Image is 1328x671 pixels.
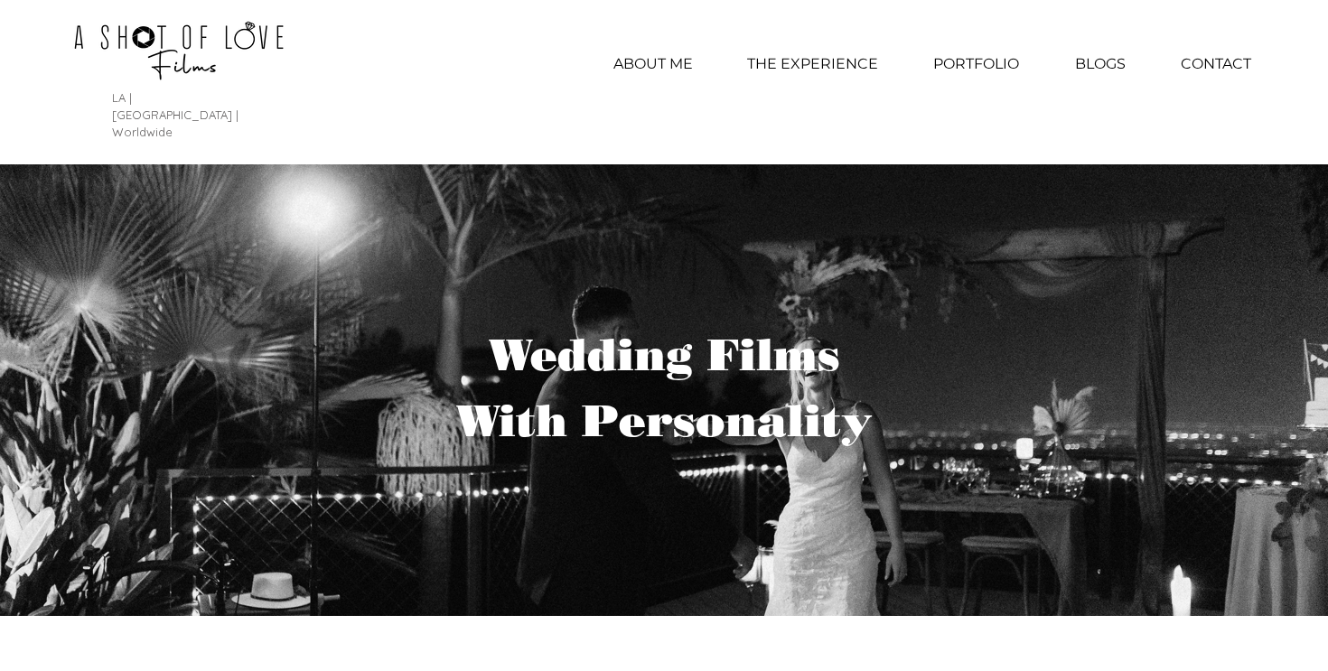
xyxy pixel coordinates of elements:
p: PORTFOLIO [924,42,1028,87]
a: ABOUT ME [585,42,721,87]
span: Wedding Films With Personality [456,328,873,448]
nav: Site [585,42,1278,87]
a: BLOGS [1047,42,1154,87]
div: PORTFOLIO [904,42,1047,87]
p: CONTACT [1172,42,1260,87]
p: THE EXPERIENCE [738,42,887,87]
span: LA | [GEOGRAPHIC_DATA] | Worldwide [112,90,238,139]
a: THE EXPERIENCE [721,42,904,87]
p: BLOGS [1066,42,1135,87]
a: CONTACT [1154,42,1278,87]
p: ABOUT ME [604,42,702,87]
